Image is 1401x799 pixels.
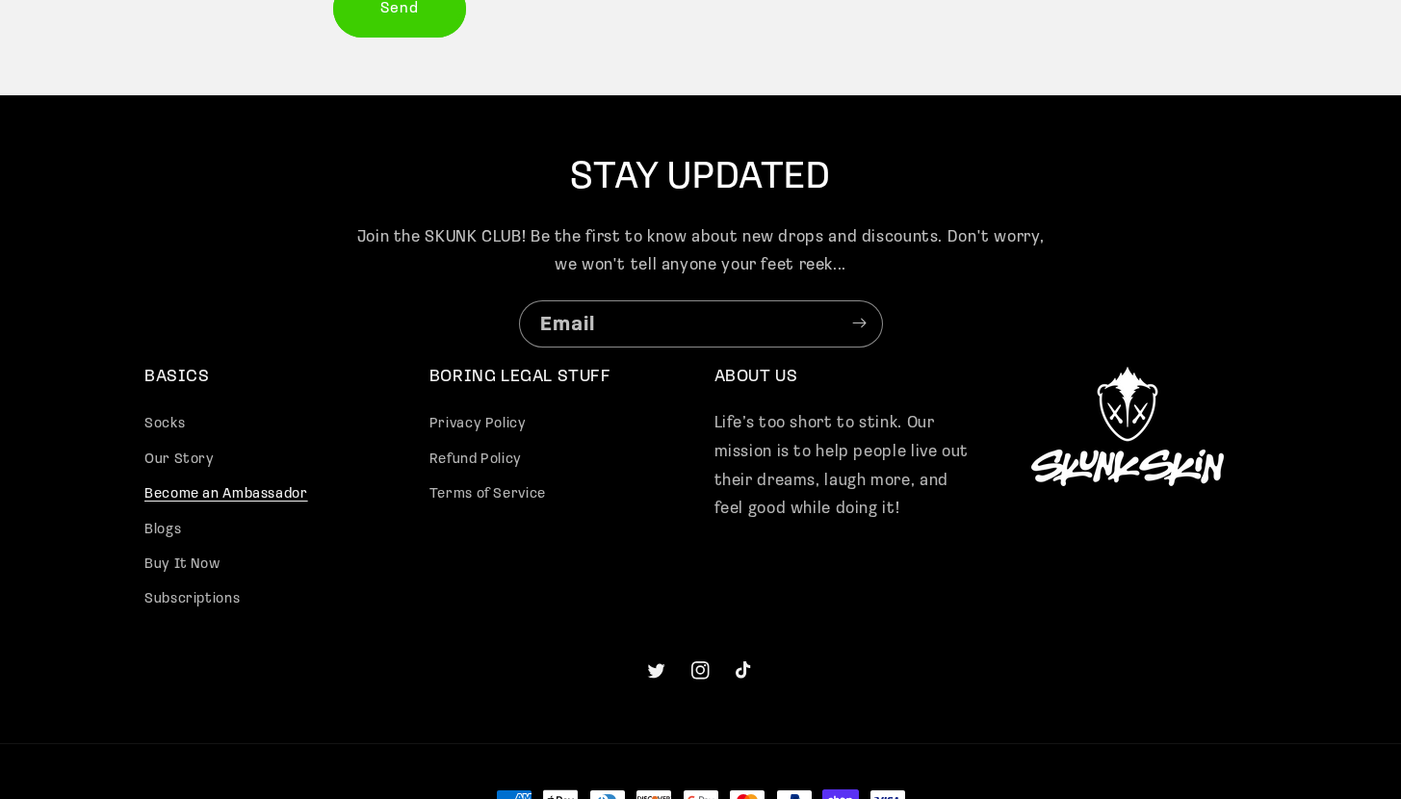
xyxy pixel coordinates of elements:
[837,300,881,348] button: Subscribe
[429,443,522,477] a: Refund Policy
[144,443,215,477] a: Our Story
[714,367,973,389] h2: ABOUT US
[429,477,546,512] a: Terms of Service
[429,367,688,389] h2: BORING LEGAL STUFF
[144,582,240,617] a: Subscriptions
[144,548,220,582] a: Buy It Now
[714,409,973,523] p: Life’s too short to stink. Our mission is to help people live out their dreams, laugh more, and f...
[1031,367,1224,486] img: Skunk Skin Logo
[429,412,527,442] a: Privacy Policy
[91,153,1310,203] h2: STAY UPDATED
[144,412,185,442] a: Socks
[144,512,181,547] a: Blogs
[144,367,402,389] h2: BASICS
[144,477,308,512] a: Become an Ambassador
[347,223,1054,280] p: Join the SKUNK CLUB! Be the first to know about new drops and discounts. Don't worry, we won't te...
